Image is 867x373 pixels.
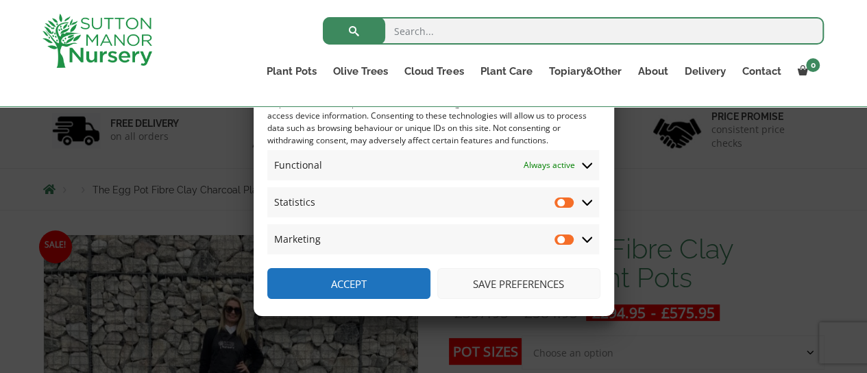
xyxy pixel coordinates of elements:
[267,97,599,147] div: To provide the best experiences, we use technologies like cookies to store and/or access device i...
[789,62,824,81] a: 0
[267,224,599,254] summary: Marketing
[267,150,599,180] summary: Functional Always active
[472,62,540,81] a: Plant Care
[437,268,600,299] button: Save preferences
[806,58,820,72] span: 0
[629,62,676,81] a: About
[524,157,575,173] span: Always active
[274,231,321,248] span: Marketing
[325,62,396,81] a: Olive Trees
[274,194,315,210] span: Statistics
[274,157,322,173] span: Functional
[676,62,733,81] a: Delivery
[267,187,599,217] summary: Statistics
[396,62,472,81] a: Cloud Trees
[42,14,152,68] img: logo
[267,268,430,299] button: Accept
[540,62,629,81] a: Topiary&Other
[323,17,824,45] input: Search...
[258,62,325,81] a: Plant Pots
[733,62,789,81] a: Contact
